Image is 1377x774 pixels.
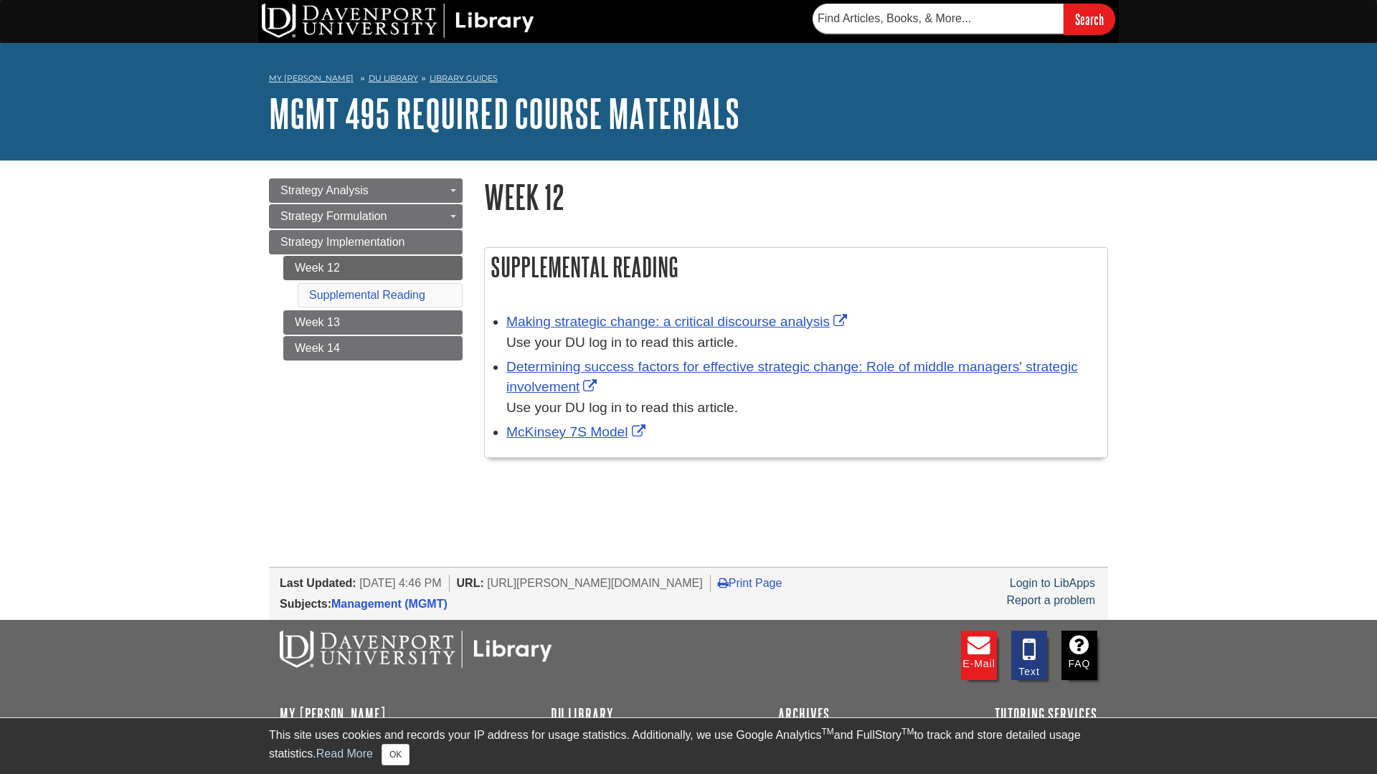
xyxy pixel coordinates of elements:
a: Week 12 [283,256,463,280]
span: Strategy Implementation [280,236,404,248]
a: My [PERSON_NAME] [280,706,386,723]
a: Tutoring Services [995,706,1097,723]
h1: Week 12 [484,178,1108,215]
a: Archives [778,706,830,723]
i: Print Page [718,577,729,588]
span: [URL][PERSON_NAME][DOMAIN_NAME] [487,577,703,589]
input: Search [1064,4,1115,34]
button: Close [382,744,410,765]
div: Use your DU log in to read this article. [506,398,1100,419]
form: Searches DU Library's articles, books, and more [813,4,1115,34]
a: Print Page [718,577,782,589]
a: Link opens in new window [506,359,1078,395]
a: Text [1011,631,1047,680]
span: [DATE] 4:46 PM [359,577,441,589]
input: Find Articles, Books, & More... [813,4,1064,34]
a: Strategy Analysis [269,178,463,203]
a: DU Library [369,73,418,83]
sup: TM [902,727,914,737]
sup: TM [821,727,833,737]
div: This site uses cookies and records your IP address for usage statistics. Additionally, we use Goo... [269,727,1108,765]
a: FAQ [1061,631,1097,680]
a: Strategy Implementation [269,230,463,254]
span: URL: [457,577,484,589]
a: MGMT 495 Required Course Materials [269,91,739,135]
span: Subjects: [280,598,331,610]
nav: breadcrumb [269,69,1108,92]
a: My [PERSON_NAME] [269,72,354,85]
a: Strategy Formulation [269,204,463,229]
img: DU Libraries [280,631,552,668]
a: Management (MGMT) [331,598,448,610]
a: Supplemental Reading [309,289,425,301]
a: Link opens in new window [506,314,851,329]
a: Link opens in new window [506,424,649,439]
div: Use your DU log in to read this article. [506,333,1100,353]
a: Report a problem [1006,594,1095,606]
a: Week 13 [283,310,463,335]
a: DU Library [551,706,614,723]
h2: Supplemental Reading [485,248,1107,286]
div: Guide Page Menu [269,178,463,360]
span: Strategy Formulation [280,210,387,222]
a: Read More [316,747,373,760]
a: Library Guides [430,73,498,83]
a: E-mail [961,631,997,680]
span: Last Updated: [280,577,356,589]
a: Login to LibApps [1010,577,1095,589]
img: DU Library [262,4,534,38]
span: Strategy Analysis [280,184,369,196]
a: Week 14 [283,336,463,360]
